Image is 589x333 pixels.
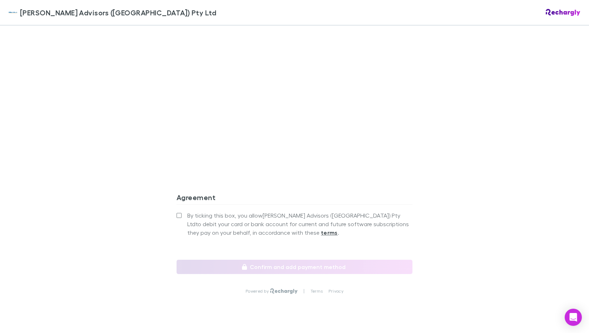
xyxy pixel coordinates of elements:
[187,211,412,237] span: By ticking this box, you allow [PERSON_NAME] Advisors ([GEOGRAPHIC_DATA]) Pty Ltd to debit your c...
[177,193,412,204] h3: Agreement
[546,9,580,16] img: Rechargly Logo
[328,288,343,294] a: Privacy
[270,288,298,294] img: Rechargly Logo
[177,260,412,274] button: Confirm and add payment method
[321,229,338,236] strong: terms
[246,288,270,294] p: Powered by
[9,8,17,17] img: William Buck Advisors (WA) Pty Ltd's Logo
[20,7,216,18] span: [PERSON_NAME] Advisors ([GEOGRAPHIC_DATA]) Pty Ltd
[311,288,323,294] a: Terms
[565,309,582,326] div: Open Intercom Messenger
[303,288,305,294] p: |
